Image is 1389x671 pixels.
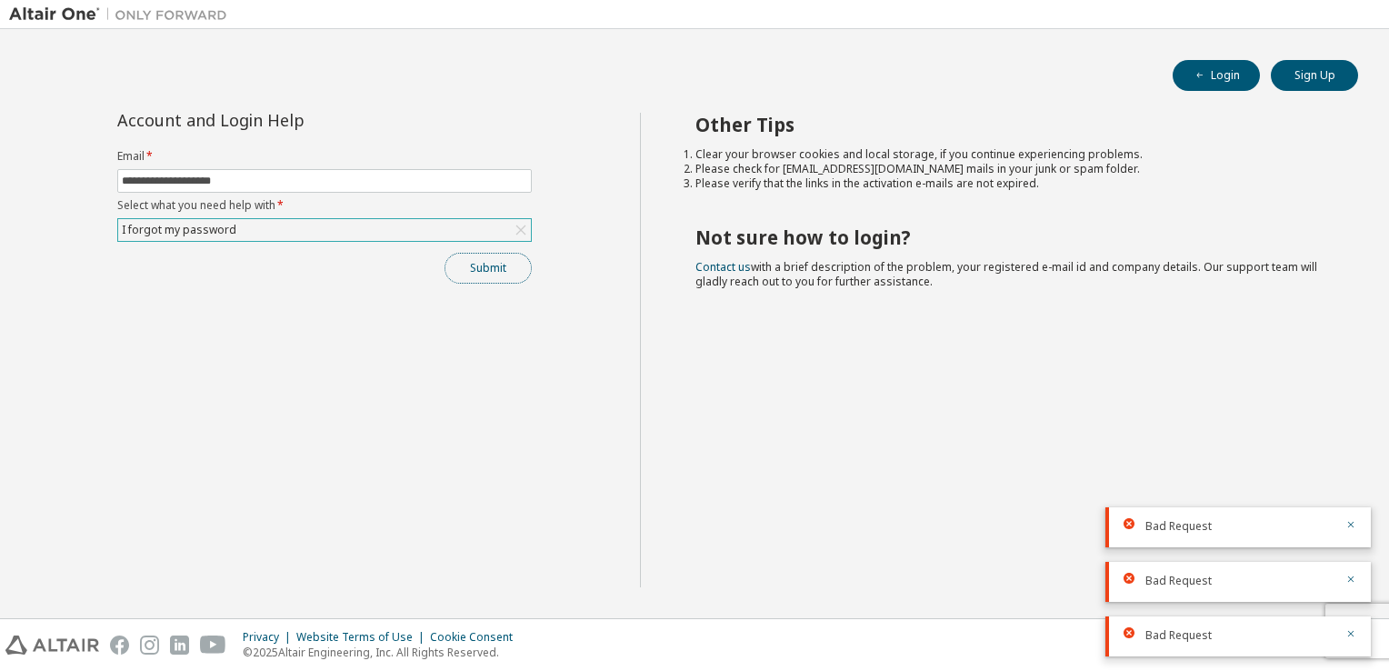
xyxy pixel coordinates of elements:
li: Please verify that the links in the activation e-mails are not expired. [695,176,1326,191]
h2: Not sure how to login? [695,225,1326,249]
button: Submit [445,253,532,284]
div: Cookie Consent [430,630,524,645]
span: Bad Request [1145,519,1212,534]
label: Select what you need help with [117,198,532,213]
img: facebook.svg [110,636,129,655]
img: youtube.svg [200,636,226,655]
button: Sign Up [1271,60,1358,91]
label: Email [117,149,532,164]
li: Clear your browser cookies and local storage, if you continue experiencing problems. [695,147,1326,162]
div: Privacy [243,630,296,645]
li: Please check for [EMAIL_ADDRESS][DOMAIN_NAME] mails in your junk or spam folder. [695,162,1326,176]
span: Bad Request [1145,628,1212,643]
img: linkedin.svg [170,636,189,655]
img: altair_logo.svg [5,636,99,655]
div: Account and Login Help [117,113,449,127]
img: Altair One [9,5,236,24]
div: Website Terms of Use [296,630,430,645]
span: Bad Request [1145,574,1212,588]
div: I forgot my password [119,220,239,240]
p: © 2025 Altair Engineering, Inc. All Rights Reserved. [243,645,524,660]
a: Contact us [695,259,751,275]
span: with a brief description of the problem, your registered e-mail id and company details. Our suppo... [695,259,1317,289]
img: instagram.svg [140,636,159,655]
div: I forgot my password [118,219,531,241]
h2: Other Tips [695,113,1326,136]
button: Login [1173,60,1260,91]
